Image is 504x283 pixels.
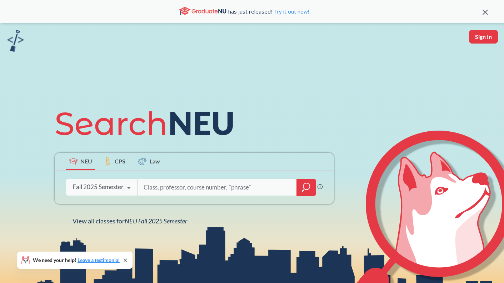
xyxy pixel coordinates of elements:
div: magnifying glass [296,179,316,196]
span: View all classes for [73,217,187,225]
span: NEU [80,157,92,165]
span: We need your help! [33,258,120,263]
a: Leave a testimonial [78,257,120,263]
span: CPS [115,157,125,165]
button: Sign In [469,30,498,44]
input: Class, professor, course number, "phrase" [143,180,291,195]
span: has just released! [228,7,309,15]
a: sandbox logo [7,30,24,54]
a: Try it out now! [272,8,309,15]
img: sandbox logo [7,30,24,52]
svg: magnifying glass [302,182,310,192]
span: Law [150,157,160,165]
div: Fall 2025 Semester [73,183,124,191]
span: NEU Fall 2025 Semester [125,217,187,225]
